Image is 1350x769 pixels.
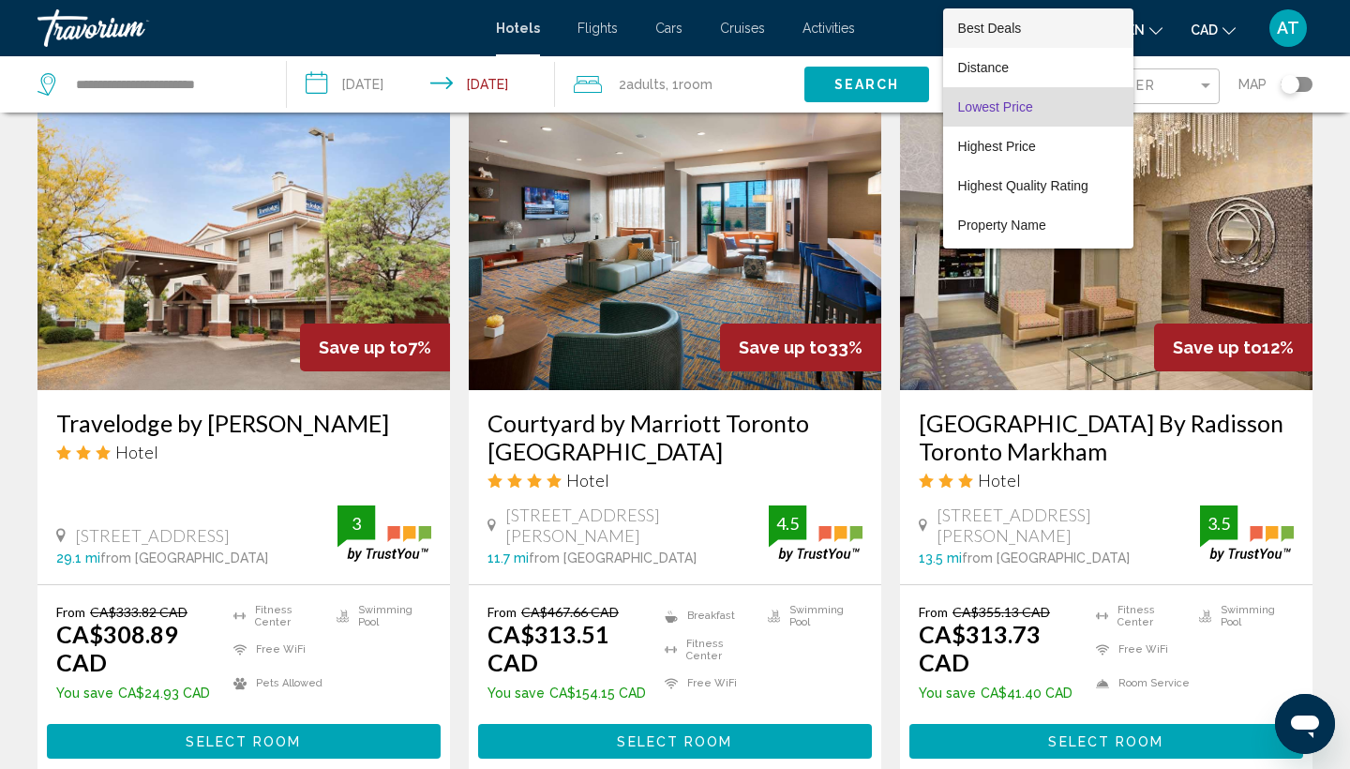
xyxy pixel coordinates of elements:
[958,139,1036,154] span: Highest Price
[1275,694,1335,754] iframe: Button to launch messaging window
[958,178,1088,193] span: Highest Quality Rating
[943,8,1133,249] div: Sort by
[958,21,1022,36] span: Best Deals
[958,99,1033,114] span: Lowest Price
[958,218,1046,233] span: Property Name
[958,60,1009,75] span: Distance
